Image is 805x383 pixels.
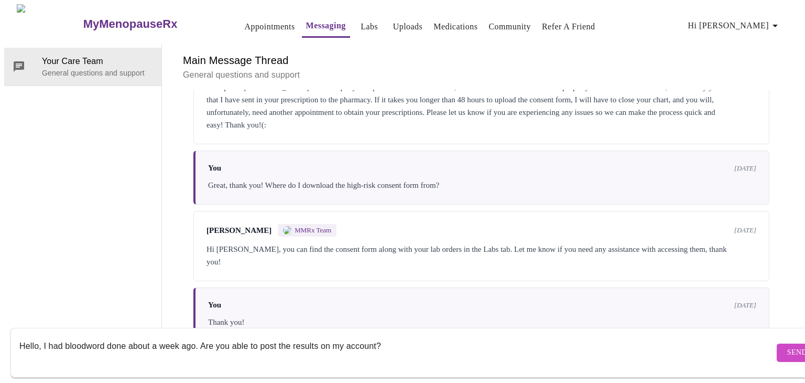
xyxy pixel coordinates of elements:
[393,19,423,34] a: Uploads
[208,179,756,191] div: Great, thank you! Where do I download the high-risk consent form from?
[183,69,780,81] p: General questions and support
[206,226,271,235] span: [PERSON_NAME]
[688,18,781,33] span: Hi [PERSON_NAME]
[433,19,477,34] a: Medications
[19,336,774,369] textarea: Send a message about your appointment
[488,19,531,34] a: Community
[429,16,482,37] button: Medications
[353,16,386,37] button: Labs
[295,226,331,235] span: MMRx Team
[42,55,153,68] span: Your Care Team
[17,4,82,44] img: MyMenopauseRx Logo
[734,301,756,310] span: [DATE]
[306,18,346,33] a: Messaging
[82,6,219,42] a: MyMenopauseRx
[83,17,178,31] h3: MyMenopauseRx
[734,226,756,235] span: [DATE]
[244,19,295,34] a: Appointments
[42,68,153,78] p: General questions and support
[542,19,595,34] a: Refer a Friend
[206,68,756,131] div: Hello! I hope you are well. It's [PERSON_NAME], MMRx Nurse Practitioner, here. Please download, s...
[208,316,756,328] div: Thank you!
[734,164,756,173] span: [DATE]
[684,15,786,36] button: Hi [PERSON_NAME]
[208,301,221,310] span: You
[302,15,350,38] button: Messaging
[183,52,780,69] h6: Main Message Thread
[4,48,161,86] div: Your Care TeamGeneral questions and support
[206,243,756,268] div: Hi [PERSON_NAME], you can find the consent form along with your lab orders in the Labs tab. Let m...
[389,16,427,37] button: Uploads
[283,226,291,235] img: MMRX
[538,16,600,37] button: Refer a Friend
[240,16,299,37] button: Appointments
[484,16,535,37] button: Community
[361,19,378,34] a: Labs
[208,164,221,173] span: You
